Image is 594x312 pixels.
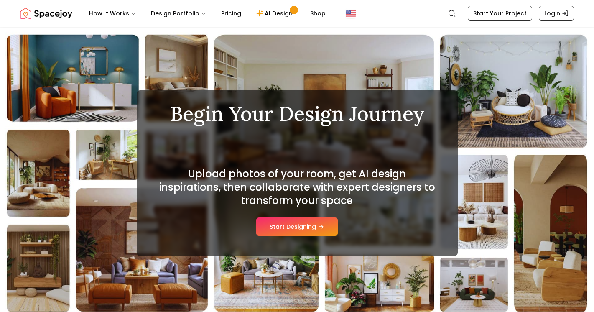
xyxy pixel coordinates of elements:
[346,8,356,18] img: United States
[20,5,72,22] a: Spacejoy
[468,6,532,21] a: Start Your Project
[157,167,438,207] h2: Upload photos of your room, get AI design inspirations, then collaborate with expert designers to...
[144,5,213,22] button: Design Portfolio
[214,5,248,22] a: Pricing
[157,104,438,124] h1: Begin Your Design Journey
[256,217,338,236] button: Start Designing
[82,5,332,22] nav: Main
[82,5,143,22] button: How It Works
[303,5,332,22] a: Shop
[20,5,72,22] img: Spacejoy Logo
[539,6,574,21] a: Login
[250,5,302,22] a: AI Design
